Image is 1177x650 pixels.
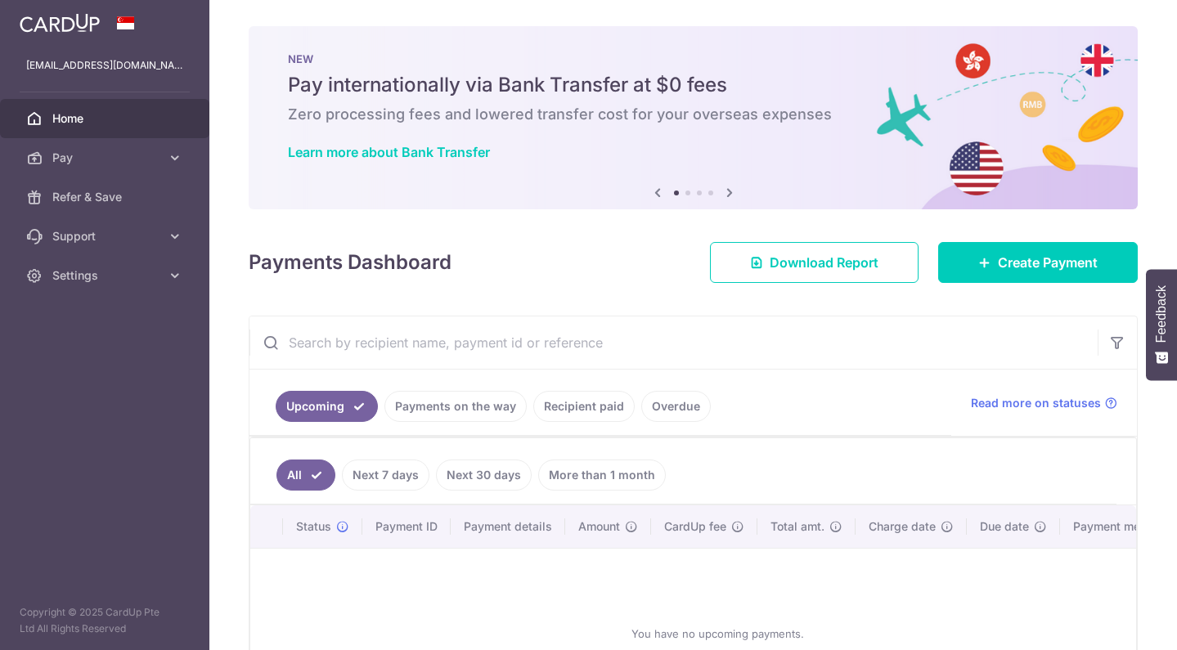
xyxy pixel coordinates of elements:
[770,518,824,535] span: Total amt.
[641,391,711,422] a: Overdue
[52,189,160,205] span: Refer & Save
[938,242,1138,283] a: Create Payment
[971,395,1117,411] a: Read more on statuses
[288,72,1098,98] h5: Pay internationally via Bank Transfer at $0 fees
[980,518,1029,535] span: Due date
[998,253,1098,272] span: Create Payment
[533,391,635,422] a: Recipient paid
[249,316,1098,369] input: Search by recipient name, payment id or reference
[1154,285,1169,343] span: Feedback
[971,395,1101,411] span: Read more on statuses
[288,52,1098,65] p: NEW
[362,505,451,548] th: Payment ID
[384,391,527,422] a: Payments on the way
[249,26,1138,209] img: Bank transfer banner
[276,459,335,491] a: All
[710,242,919,283] a: Download Report
[538,459,666,491] a: More than 1 month
[869,518,936,535] span: Charge date
[578,518,620,535] span: Amount
[296,518,331,535] span: Status
[1146,269,1177,380] button: Feedback - Show survey
[451,505,565,548] th: Payment details
[52,228,160,244] span: Support
[288,144,490,160] a: Learn more about Bank Transfer
[26,57,183,74] p: [EMAIL_ADDRESS][DOMAIN_NAME]
[342,459,429,491] a: Next 7 days
[52,110,160,127] span: Home
[288,105,1098,124] h6: Zero processing fees and lowered transfer cost for your overseas expenses
[249,248,451,277] h4: Payments Dashboard
[276,391,378,422] a: Upcoming
[20,13,100,33] img: CardUp
[770,253,878,272] span: Download Report
[436,459,532,491] a: Next 30 days
[52,150,160,166] span: Pay
[52,267,160,284] span: Settings
[664,518,726,535] span: CardUp fee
